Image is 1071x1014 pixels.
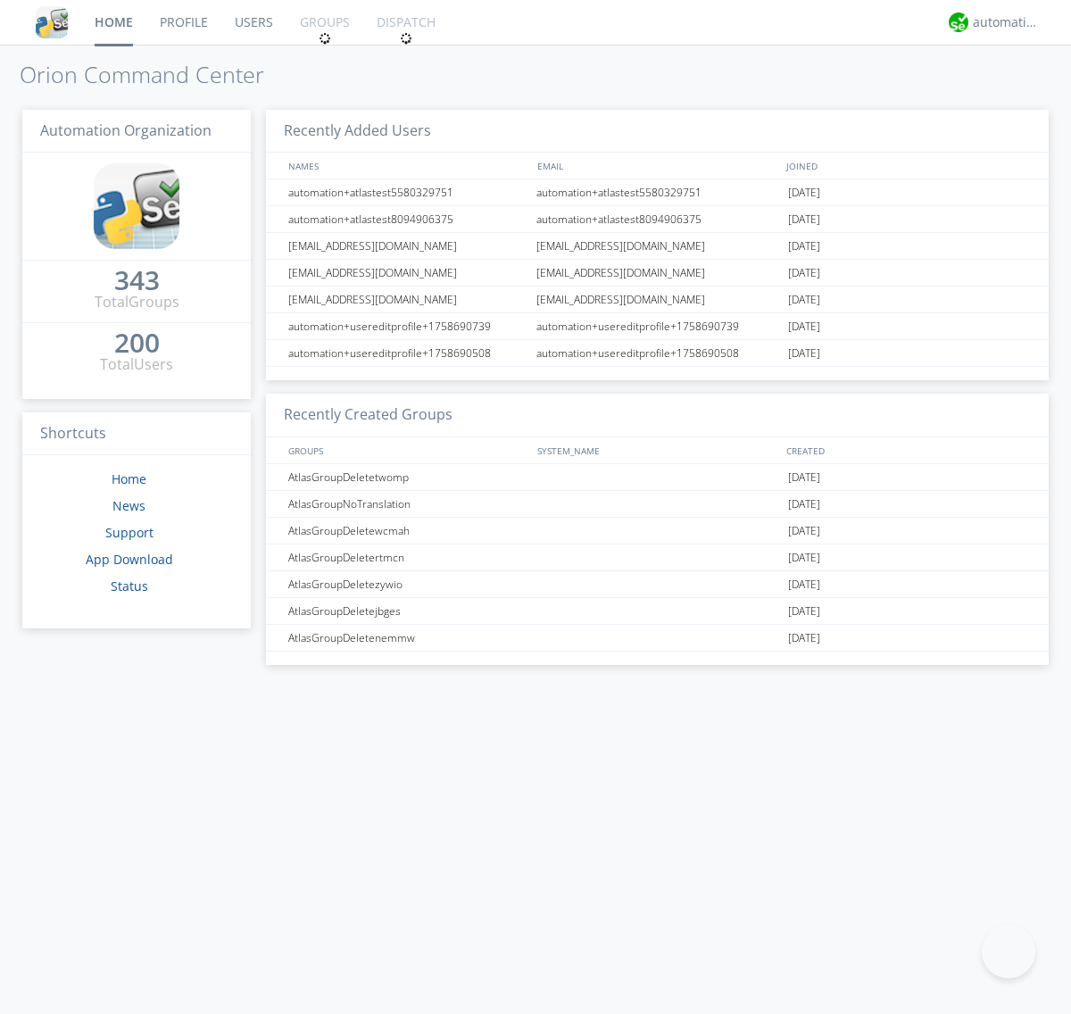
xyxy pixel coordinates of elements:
span: [DATE] [788,287,820,313]
a: [EMAIL_ADDRESS][DOMAIN_NAME][EMAIL_ADDRESS][DOMAIN_NAME][DATE] [266,233,1049,260]
a: News [112,497,145,514]
span: [DATE] [788,179,820,206]
span: [DATE] [788,491,820,518]
a: AtlasGroupDeletetwomp[DATE] [266,464,1049,491]
a: automation+atlastest8094906375automation+atlastest8094906375[DATE] [266,206,1049,233]
a: App Download [86,551,173,568]
div: AtlasGroupNoTranslation [284,491,531,517]
a: 200 [114,334,160,354]
div: automation+atlastest5580329751 [532,179,784,205]
iframe: Toggle Customer Support [982,925,1035,978]
div: [EMAIL_ADDRESS][DOMAIN_NAME] [532,260,784,286]
div: AtlasGroupDeletetwomp [284,464,531,490]
a: AtlasGroupDeletejbges[DATE] [266,598,1049,625]
span: [DATE] [788,340,820,367]
img: cddb5a64eb264b2086981ab96f4c1ba7 [94,163,179,249]
a: AtlasGroupDeletezywio[DATE] [266,571,1049,598]
div: automation+atlas [973,13,1040,31]
img: spin.svg [319,32,331,45]
span: [DATE] [788,233,820,260]
div: EMAIL [533,153,782,179]
span: [DATE] [788,313,820,340]
div: AtlasGroupDeletewcmah [284,518,531,544]
a: automation+usereditprofile+1758690739automation+usereditprofile+1758690739[DATE] [266,313,1049,340]
div: [EMAIL_ADDRESS][DOMAIN_NAME] [284,287,531,312]
div: Total Users [100,354,173,375]
div: AtlasGroupDeletejbges [284,598,531,624]
span: [DATE] [788,464,820,491]
div: automation+atlastest8094906375 [532,206,784,232]
a: automation+usereditprofile+1758690508automation+usereditprofile+1758690508[DATE] [266,340,1049,367]
div: JOINED [782,153,1032,179]
div: NAMES [284,153,528,179]
span: [DATE] [788,625,820,652]
div: [EMAIL_ADDRESS][DOMAIN_NAME] [532,287,784,312]
a: [EMAIL_ADDRESS][DOMAIN_NAME][EMAIL_ADDRESS][DOMAIN_NAME][DATE] [266,287,1049,313]
div: AtlasGroupDeletertmcn [284,544,531,570]
a: AtlasGroupDeletertmcn[DATE] [266,544,1049,571]
span: [DATE] [788,544,820,571]
div: GROUPS [284,437,528,463]
a: AtlasGroupDeletenemmw[DATE] [266,625,1049,652]
div: 200 [114,334,160,352]
span: [DATE] [788,260,820,287]
span: [DATE] [788,598,820,625]
span: Automation Organization [40,121,212,140]
a: Status [111,578,148,594]
a: [EMAIL_ADDRESS][DOMAIN_NAME][EMAIL_ADDRESS][DOMAIN_NAME][DATE] [266,260,1049,287]
div: SYSTEM_NAME [533,437,782,463]
div: automation+atlastest8094906375 [284,206,531,232]
div: CREATED [782,437,1032,463]
img: d2d01cd9b4174d08988066c6d424eccd [949,12,968,32]
span: [DATE] [788,206,820,233]
a: Support [105,524,154,541]
h3: Shortcuts [22,412,251,456]
div: AtlasGroupDeletenemmw [284,625,531,651]
div: 343 [114,271,160,289]
a: Home [112,470,146,487]
div: automation+usereditprofile+1758690739 [532,313,784,339]
span: [DATE] [788,518,820,544]
div: [EMAIL_ADDRESS][DOMAIN_NAME] [532,233,784,259]
h3: Recently Added Users [266,110,1049,154]
div: Total Groups [95,292,179,312]
div: [EMAIL_ADDRESS][DOMAIN_NAME] [284,233,531,259]
a: AtlasGroupDeletewcmah[DATE] [266,518,1049,544]
div: [EMAIL_ADDRESS][DOMAIN_NAME] [284,260,531,286]
div: automation+usereditprofile+1758690739 [284,313,531,339]
h3: Recently Created Groups [266,394,1049,437]
a: AtlasGroupNoTranslation[DATE] [266,491,1049,518]
img: cddb5a64eb264b2086981ab96f4c1ba7 [36,6,68,38]
div: automation+atlastest5580329751 [284,179,531,205]
div: automation+usereditprofile+1758690508 [284,340,531,366]
a: automation+atlastest5580329751automation+atlastest5580329751[DATE] [266,179,1049,206]
div: AtlasGroupDeletezywio [284,571,531,597]
div: automation+usereditprofile+1758690508 [532,340,784,366]
span: [DATE] [788,571,820,598]
img: spin.svg [400,32,412,45]
a: 343 [114,271,160,292]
